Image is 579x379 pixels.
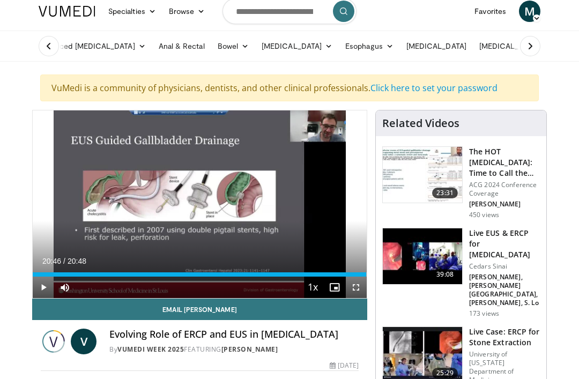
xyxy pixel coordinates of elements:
a: Bowel [211,35,255,57]
button: Enable picture-in-picture mode [324,277,345,298]
button: Fullscreen [345,277,367,298]
video-js: Video Player [33,110,367,298]
a: [MEDICAL_DATA] [473,35,556,57]
a: V [71,329,96,354]
a: 39:08 Live EUS & ERCP for [MEDICAL_DATA] Cedars Sinai [PERSON_NAME], [PERSON_NAME][GEOGRAPHIC_DAT... [382,228,540,318]
h3: Live Case: ERCP for Stone Extraction [469,326,540,348]
h4: Related Videos [382,117,459,130]
a: [MEDICAL_DATA] [400,35,473,57]
span: 23:31 [432,188,458,198]
p: [PERSON_NAME] [469,200,540,209]
button: Mute [54,277,76,298]
a: Browse [162,1,212,22]
p: ACG 2024 Conference Coverage [469,181,540,198]
a: Advanced [MEDICAL_DATA] [32,35,152,57]
a: [MEDICAL_DATA] [255,35,339,57]
p: [PERSON_NAME], [PERSON_NAME][GEOGRAPHIC_DATA], [PERSON_NAME], S. Lo [469,273,540,307]
div: [DATE] [330,361,359,370]
span: 20:48 [68,257,86,265]
a: Click here to set your password [370,82,498,94]
img: 988aa6cd-5af5-4b12-ac8b-5ddcd403959d.150x105_q85_crop-smart_upscale.jpg [383,228,462,284]
div: Progress Bar [33,272,367,277]
h3: The HOT [MEDICAL_DATA]: Time to Call the [MEDICAL_DATA] [469,146,540,179]
a: M [519,1,540,22]
a: 23:31 The HOT [MEDICAL_DATA]: Time to Call the [MEDICAL_DATA] ACG 2024 Conference Coverage [PERSO... [382,146,540,219]
span: / [63,257,65,265]
a: Favorites [468,1,513,22]
a: [PERSON_NAME] [221,345,278,354]
a: Vumedi Week 2025 [117,345,184,354]
h3: Live EUS & ERCP for [MEDICAL_DATA] [469,228,540,260]
a: Esophagus [339,35,400,57]
img: VuMedi Logo [39,6,95,17]
button: Playback Rate [302,277,324,298]
img: Vumedi Week 2025 [41,329,66,354]
a: Specialties [102,1,162,22]
span: 39:08 [432,269,458,280]
a: Anal & Rectal [152,35,211,57]
p: 173 views [469,309,499,318]
h4: Evolving Role of ERCP and EUS in [MEDICAL_DATA] [109,329,359,340]
p: Cedars Sinai [469,262,540,271]
div: VuMedi is a community of physicians, dentists, and other clinical professionals. [40,75,539,101]
button: Play [33,277,54,298]
span: 25:29 [432,368,458,378]
span: 20:46 [42,257,61,265]
img: ba50df68-c1e0-47c3-8b2c-701c38947694.150x105_q85_crop-smart_upscale.jpg [383,147,462,203]
div: By FEATURING [109,345,359,354]
p: 450 views [469,211,499,219]
a: Email [PERSON_NAME] [32,299,367,320]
